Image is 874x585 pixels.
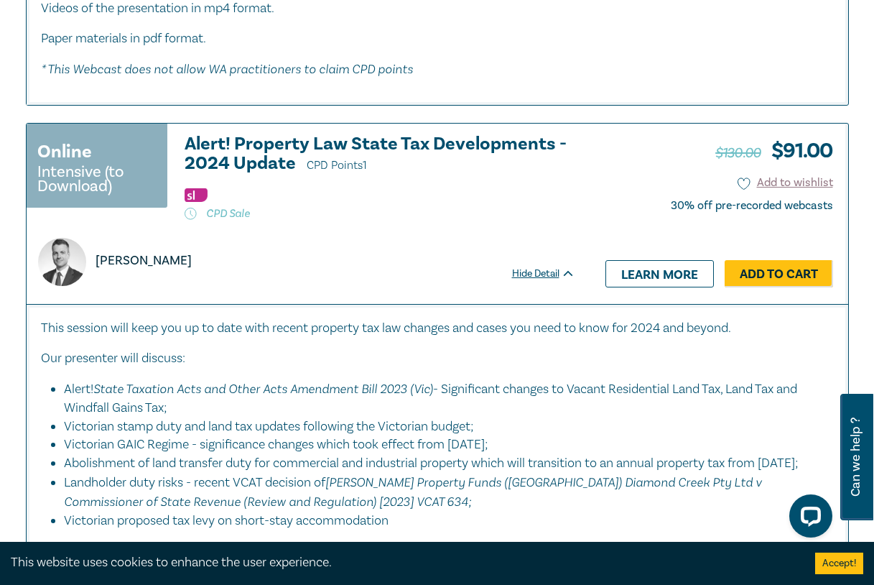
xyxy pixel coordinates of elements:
[93,381,433,396] em: State Taxation Acts and Other Acts Amendment Bill 2023 (Vic)
[185,188,208,202] img: Substantive Law
[738,175,833,191] button: Add to wishlist
[64,512,834,530] li: Victorian proposed tax levy on short-stay accommodation
[778,489,838,549] iframe: LiveChat chat widget
[715,134,832,167] h3: $ 91.00
[307,158,367,172] span: CPD Points 1
[41,61,413,76] em: * This Webcast does not allow WA practitioners to claim CPD points
[64,379,819,418] li: Alert! - Significant changes to Vacant Residential Land Tax, Land Tax and Windfall Gains Tax;
[815,553,863,574] button: Accept cookies
[41,349,834,368] p: Our presenter will discuss:
[64,436,819,454] li: Victorian GAIC Regime - significance changes which took effect from [DATE];
[64,473,819,512] li: Landholder duty risks - recent VCAT decision of
[185,206,575,221] p: CPD Sale
[64,418,819,436] li: Victorian stamp duty and land tax updates following the Victorian budget;
[185,134,575,175] a: Alert! Property Law State Tax Developments - 2024 Update CPD Points1
[64,454,819,473] li: Abolishment of land transfer duty for commercial and industrial property which will transition to...
[41,319,834,338] p: This session will keep you up to date with recent property tax law changes and cases you need to ...
[715,144,761,162] span: $130.00
[512,267,591,281] div: Hide Detail
[41,29,834,48] p: Paper materials in pdf format.
[11,553,794,572] div: This website uses cookies to enhance the user experience.
[671,199,833,213] div: 30% off pre-recorded webcasts
[64,474,762,509] em: [PERSON_NAME] Property Funds ([GEOGRAPHIC_DATA]) Diamond Creek Pty Ltd v Commissioner of State Re...
[38,238,86,286] img: https://s3.ap-southeast-2.amazonaws.com/lc-presenter-images/Andrew%20Healer.jpg
[37,165,157,193] small: Intensive (to Download)
[37,139,92,165] h3: Online
[185,134,575,175] h3: Alert! Property Law State Tax Developments - 2024 Update
[849,402,863,512] span: Can we help ?
[725,260,833,287] a: Add to Cart
[96,252,192,270] p: [PERSON_NAME]
[605,260,714,287] a: Learn more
